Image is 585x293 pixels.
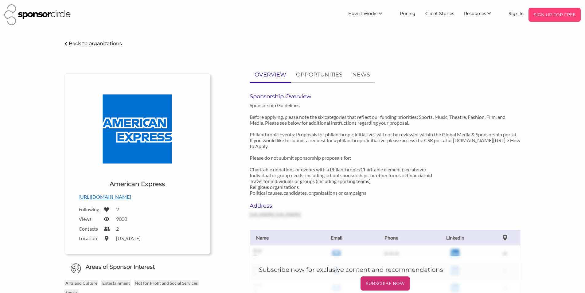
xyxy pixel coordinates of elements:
[464,11,486,16] span: Resources
[60,263,215,271] h6: Areas of Sponsor Interest
[311,230,361,245] th: Email
[79,226,100,232] label: Contacts
[348,11,377,16] span: How it Works
[459,8,504,22] li: Resources
[421,230,489,245] th: Linkedin
[363,279,408,288] p: SUBSCRIBE NOW
[116,235,141,241] label: [US_STATE]
[134,280,199,286] p: Not for Profit and Social Services
[4,4,71,25] img: Sponsor Circle Logo
[343,8,395,22] li: How it Works
[250,93,521,100] h6: Sponsorship Overview
[79,193,196,201] p: [URL][DOMAIN_NAME]
[296,70,342,79] p: OPPORTUNITIES
[259,265,511,274] h5: Subscribe now for exclusive content and recommendations
[116,216,127,222] label: 9000
[250,202,334,209] h6: Address
[79,206,100,212] label: Following
[110,180,165,188] h1: American Express
[255,70,286,79] p: OVERVIEW
[504,8,528,19] a: Sign In
[420,8,459,19] a: Client Stories
[116,226,119,232] label: 2
[101,280,131,286] p: Entertainment
[79,216,100,222] label: Views
[116,206,119,212] label: 2
[531,10,578,19] p: SIGN UP FOR FREE
[71,263,81,274] img: Globe Icon
[362,230,421,245] th: Phone
[250,230,311,245] th: Name
[250,102,521,196] p: Sponsorship Guidelines Before applying, please note the six categories that reflect our funding p...
[91,83,183,175] img: American Express Logo
[395,8,420,19] a: Pricing
[79,235,100,241] label: Location
[69,41,122,46] p: Back to organizations
[352,70,370,79] p: NEWS
[259,276,511,291] a: SUBSCRIBE NOW
[64,280,98,286] p: Arts and Culture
